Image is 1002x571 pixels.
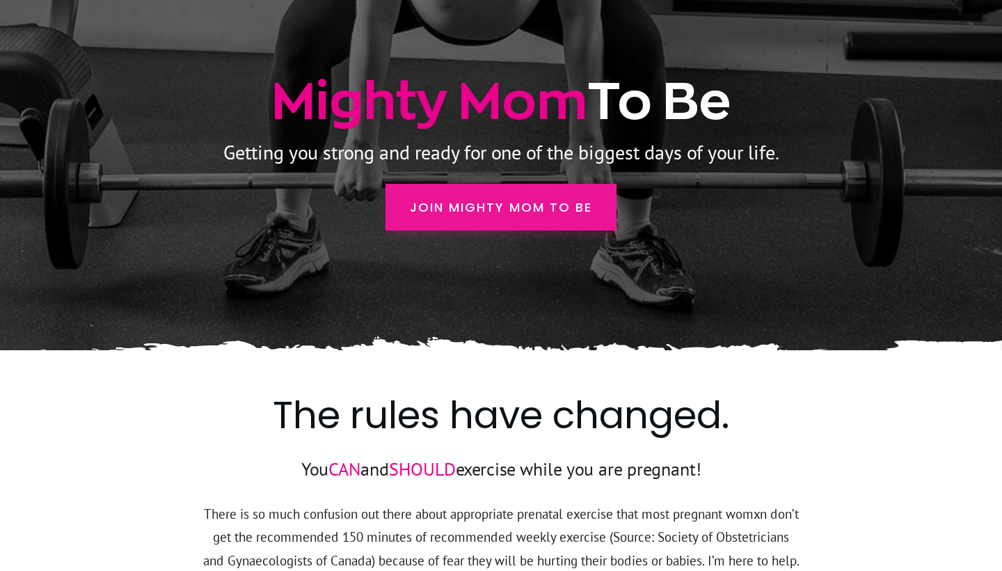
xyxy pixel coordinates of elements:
span: CAN [328,457,360,480]
span: Mighty Mom [271,72,587,128]
p: Getting you strong and ready for one of the biggest days of your life. [126,135,876,169]
h1: To Be [126,67,876,134]
span: SHOULD [389,457,456,480]
span: Join Mighty Mom to Be [410,198,592,217]
h2: The rules have changed. [126,389,876,452]
a: Join Mighty Mom to Be [385,184,617,230]
p: You and exercise while you are pregnant! [126,453,876,502]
